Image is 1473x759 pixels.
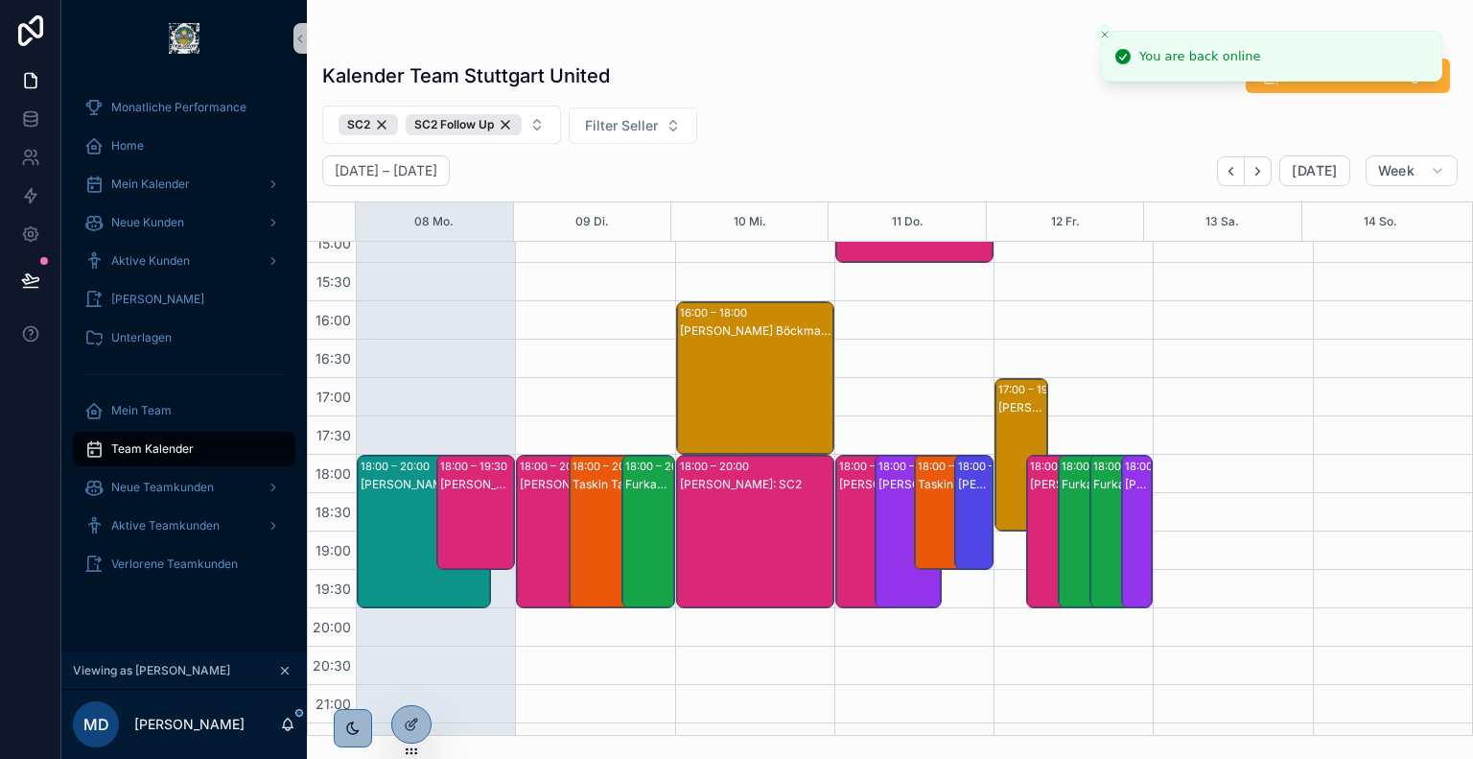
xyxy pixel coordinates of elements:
span: Mein Kalender [111,177,190,192]
a: Monatliche Performance [73,90,295,125]
div: SC2 [339,114,398,135]
div: [PERSON_NAME]: SC2 [1030,477,1078,492]
a: Neue Teamkunden [73,470,295,505]
span: Mein Team [111,403,172,418]
div: [PERSON_NAME] Böckmann: SC2 [680,323,832,339]
div: scrollable content [61,77,307,606]
span: 19:30 [311,581,356,597]
span: 19:00 [311,542,356,558]
span: [DATE] [1292,162,1337,179]
div: 16:00 – 18:00[PERSON_NAME] Böckmann: SC2 [677,302,833,454]
div: 18:00 – 20:00Taskin Tasan: SC2 [570,456,658,607]
span: 20:00 [308,619,356,635]
div: 18:00 – 19:30Taskin Tasan: SC2 Follow Up [915,456,980,569]
button: Select Button [569,107,697,144]
div: 18:00 – 20:00 [361,457,434,476]
span: MD [83,713,109,736]
span: Neue Kunden [111,215,184,230]
div: 18:00 – 20:00 [1125,457,1199,476]
div: Furkan Deligöz: SC2 [1093,477,1141,492]
span: 17:30 [312,427,356,443]
div: 18:00 – 19:30 [958,457,1030,476]
div: 18:00 – 20:00[PERSON_NAME]: SC2 [876,456,941,607]
div: 16:00 – 18:00 [680,303,752,322]
div: Taskin Tasan: SC2 Follow Up [918,477,979,492]
div: 09 Di. [575,202,609,241]
button: Next [1245,156,1272,186]
span: Aktive Teamkunden [111,518,220,534]
div: 18:00 – 20:00 [878,457,952,476]
button: Unselect SC_2_FOLLOW_UP [406,114,522,135]
div: 17:00 – 19:00 [998,380,1069,399]
div: [PERSON_NAME]: SC2 [680,477,832,492]
a: [PERSON_NAME] [73,282,295,317]
div: 18:00 – 20:00 [573,457,646,476]
p: [PERSON_NAME] [134,715,245,734]
span: Neue Teamkunden [111,480,214,495]
button: 10 Mi. [734,202,766,241]
span: 15:00 [312,235,356,251]
span: Aktive Kunden [111,253,190,269]
div: 18:00 – 19:30[PERSON_NAME]: SC2 Follow Up [955,456,993,569]
div: Taskin Tasan: SC2 [573,477,657,492]
button: 12 Fr. [1051,202,1080,241]
div: 18:00 – 20:00 [680,457,754,476]
span: 18:00 [311,465,356,482]
div: [PERSON_NAME]: SC2 [878,477,940,492]
div: Furkan Deligöz: SC2 [625,477,672,492]
span: 17:00 [312,389,356,405]
span: [PERSON_NAME] [111,292,204,307]
span: Filter Seller [585,116,658,135]
a: Team Kalender [73,432,295,466]
span: 20:30 [308,657,356,674]
a: Mein Kalender [73,167,295,202]
div: 18:00 – 20:00 [1093,457,1167,476]
div: 18:00 – 20:00[PERSON_NAME]: SC2 [836,456,901,607]
div: 18:00 – 20:00[PERSON_NAME]: SC2 [1027,456,1079,607]
div: Furkan Deligöz: SC2 [1062,477,1110,492]
a: Neue Kunden [73,205,295,240]
a: Home [73,129,295,163]
button: 11 Do. [892,202,924,241]
h1: Kalender Team Stuttgart United [322,62,610,89]
span: Home [111,138,144,154]
div: 18:00 – 19:30[PERSON_NAME]: SC2 Follow Up [437,456,515,569]
span: Team Kalender [111,441,194,457]
h2: [DATE] – [DATE] [335,161,437,180]
span: 16:00 [311,312,356,328]
a: Unterlagen [73,320,295,355]
button: Close toast [1095,25,1114,44]
div: 18:00 – 20:00Furkan Deligöz: SC2 [1090,456,1142,607]
span: 21:30 [311,734,356,750]
span: Week [1378,162,1415,179]
div: [PERSON_NAME]: SC2 Follow Up [440,477,514,492]
button: [DATE] [1279,155,1349,186]
div: 18:00 – 20:00[PERSON_NAME]: SC2 [1122,456,1152,607]
a: Mein Team [73,393,295,428]
div: 18:00 – 20:00[PERSON_NAME]: SC2 [358,456,490,607]
div: 18:00 – 19:30 [440,457,512,476]
div: 18:00 – 20:00Furkan Deligöz: SC2 [1059,456,1111,607]
a: Aktive Kunden [73,244,295,278]
div: [PERSON_NAME]: SC2 [1125,477,1151,492]
span: 16:30 [311,350,356,367]
a: Aktive Teamkunden [73,509,295,543]
div: 18:00 – 20:00[PERSON_NAME]: SC2 [677,456,833,607]
span: 18:30 [311,504,356,520]
a: Verlorene Teamkunden [73,547,295,581]
div: 18:00 – 20:00 [1062,457,1135,476]
div: You are back online [1139,47,1260,66]
div: SC2 Follow Up [406,114,522,135]
div: 18:00 – 19:30 [918,457,990,476]
div: 17:00 – 19:00[PERSON_NAME] Böckmann: SC2 [995,379,1047,531]
span: Viewing as [PERSON_NAME] [73,663,230,678]
span: 15:30 [312,273,356,290]
button: Back [1217,156,1245,186]
button: Unselect SC_2 [339,114,398,135]
div: 18:00 – 20:00Furkan Deligöz: SC2 [622,456,673,607]
button: 13 Sa. [1205,202,1239,241]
